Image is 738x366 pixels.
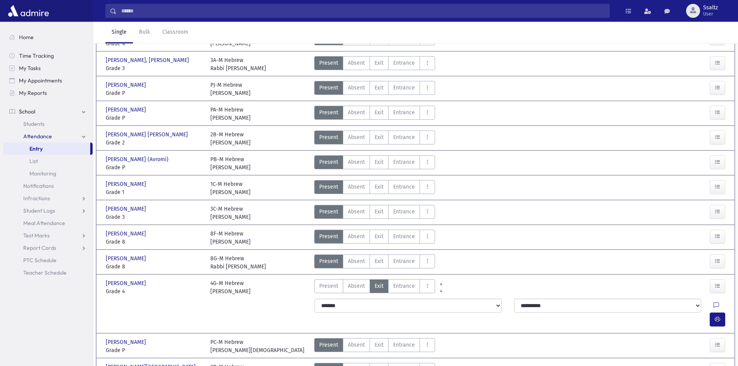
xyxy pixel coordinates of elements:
span: Absent [348,282,365,290]
span: Entrance [393,257,415,265]
span: Meal Attendance [23,220,65,227]
span: Present [319,208,338,216]
span: [PERSON_NAME] [106,279,148,287]
span: Grade P [106,346,203,354]
div: AttTypes [314,254,435,271]
span: Time Tracking [19,52,54,59]
span: Exit [375,232,384,241]
span: Present [319,108,338,117]
a: Student Logs [3,204,93,217]
span: Entrance [393,133,415,141]
a: My Reports [3,87,93,99]
div: AttTypes [314,81,435,97]
span: Present [319,257,338,265]
span: Absent [348,133,365,141]
div: AttTypes [314,230,435,246]
span: User [703,11,718,17]
span: [PERSON_NAME] (Avromi) [106,155,170,163]
span: PTC Schedule [23,257,57,264]
span: List [29,158,38,165]
span: Entrance [393,232,415,241]
a: List [3,155,93,167]
span: Teacher Schedule [23,269,67,276]
span: Grade 8 [106,263,203,271]
span: Report Cards [23,244,56,251]
img: AdmirePro [6,3,51,19]
span: My Tasks [19,65,41,72]
span: Ssaltz [703,5,718,11]
span: Absent [348,208,365,216]
span: Exit [375,133,384,141]
div: 8F-M Hebrew [PERSON_NAME] [210,230,251,246]
a: Notifications [3,180,93,192]
a: Time Tracking [3,50,93,62]
span: [PERSON_NAME], [PERSON_NAME] [106,56,191,64]
span: Absent [348,59,365,67]
span: Entrance [393,108,415,117]
span: Grade P [106,89,203,97]
span: Entrance [393,158,415,166]
span: Grade 1 [106,188,203,196]
span: Present [319,158,338,166]
div: 1C-M Hebrew [PERSON_NAME] [210,180,251,196]
span: Exit [375,341,384,349]
div: AttTypes [314,155,435,172]
span: Absent [348,108,365,117]
span: Grade 4 [106,287,203,296]
a: Home [3,31,93,43]
span: Exit [375,84,384,92]
a: Meal Attendance [3,217,93,229]
span: Notifications [23,182,54,189]
a: Report Cards [3,242,93,254]
a: Single [105,22,133,43]
a: My Appointments [3,74,93,87]
div: AttTypes [314,279,435,296]
span: Exit [375,108,384,117]
div: AttTypes [314,56,435,72]
a: My Tasks [3,62,93,74]
span: Entrance [393,59,415,67]
div: PC-M Hebrew [PERSON_NAME][DEMOGRAPHIC_DATA] [210,338,304,354]
div: AttTypes [314,131,435,147]
span: Exit [375,282,384,290]
span: Entrance [393,84,415,92]
span: Students [23,120,45,127]
span: Grade 3 [106,213,203,221]
span: Home [19,34,34,41]
div: 8G-M Hebrew Rabbi [PERSON_NAME] [210,254,266,271]
span: My Appointments [19,77,62,84]
span: Exit [375,59,384,67]
span: Grade P [106,163,203,172]
span: Grade 8 [106,238,203,246]
a: Infractions [3,192,93,204]
div: 3A-M Hebrew Rabbi [PERSON_NAME] [210,56,266,72]
span: Present [319,183,338,191]
a: School [3,105,93,118]
span: Exit [375,158,384,166]
span: Absent [348,232,365,241]
a: Test Marks [3,229,93,242]
input: Search [117,4,609,18]
span: Present [319,341,338,349]
span: Absent [348,257,365,265]
div: 4G-M Hebrew [PERSON_NAME] [210,279,251,296]
span: Test Marks [23,232,50,239]
span: [PERSON_NAME] [106,338,148,346]
span: Present [319,133,338,141]
span: Student Logs [23,207,55,214]
span: [PERSON_NAME] [106,205,148,213]
span: Entrance [393,282,415,290]
span: [PERSON_NAME] [106,230,148,238]
div: PB-M Hebrew [PERSON_NAME] [210,155,251,172]
a: Entry [3,143,90,155]
a: Teacher Schedule [3,266,93,279]
span: Exit [375,208,384,216]
div: PJ-M Hebrew [PERSON_NAME] [210,81,251,97]
div: AttTypes [314,106,435,122]
span: Entry [29,145,43,152]
div: 2B-M Hebrew [PERSON_NAME] [210,131,251,147]
a: PTC Schedule [3,254,93,266]
span: Monitoring [29,170,56,177]
span: Exit [375,183,384,191]
span: School [19,108,35,115]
